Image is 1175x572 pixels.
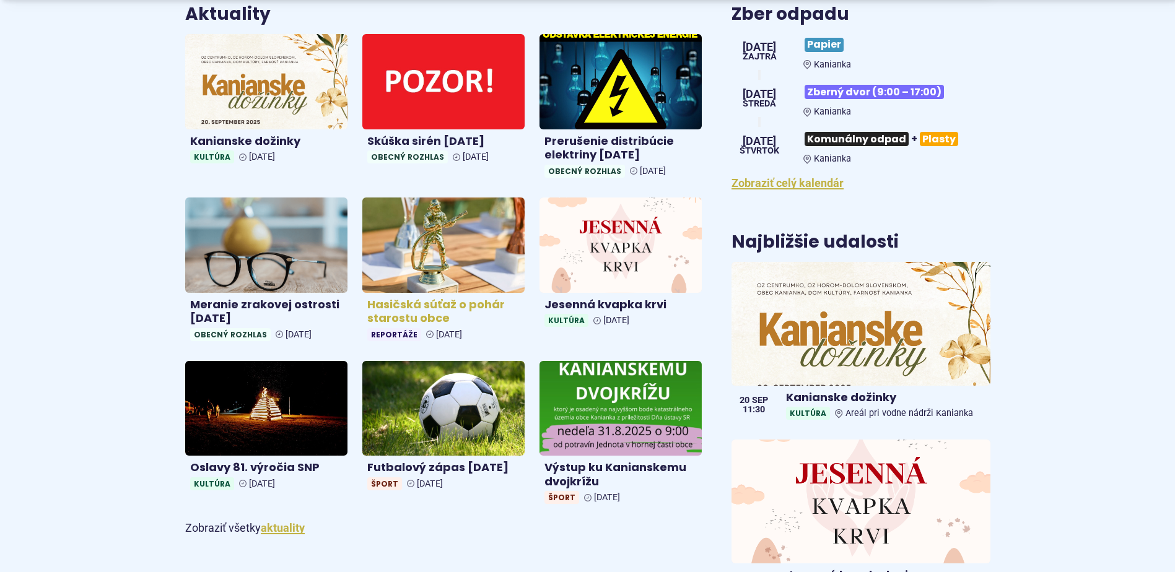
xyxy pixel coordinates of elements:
[249,152,275,162] span: [DATE]
[803,127,990,151] h3: +
[362,197,525,346] a: Hasičská súťaž o pohár starostu obce Reportáže [DATE]
[367,298,520,326] h4: Hasičská súťaž o pohár starostu obce
[740,405,768,414] span: 11:30
[732,33,990,70] a: Papier Kanianka [DATE] Zajtra
[732,127,990,164] a: Komunálny odpad+Plasty Kanianka [DATE] štvrtok
[544,314,588,327] span: Kultúra
[367,461,520,475] h4: Futbalový zápas [DATE]
[367,477,402,490] span: Šport
[185,519,702,538] p: Zobraziť všetky
[190,150,234,163] span: Kultúra
[544,461,697,488] h4: Výstup ku Kanianskemu dvojkrížu
[732,176,844,189] a: Zobraziť celý kalendár
[539,34,702,183] a: Prerušenie distribúcie elektriny [DATE] Obecný rozhlas [DATE]
[362,34,525,168] a: Skúška sirén [DATE] Obecný rozhlas [DATE]
[185,34,347,168] a: Kanianske dožinky Kultúra [DATE]
[539,361,702,509] a: Výstup ku Kanianskemu dvojkrížu Šport [DATE]
[786,391,985,405] h4: Kanianske dožinky
[436,329,462,340] span: [DATE]
[463,152,489,162] span: [DATE]
[367,328,421,341] span: Reportáže
[190,477,234,490] span: Kultúra
[920,132,958,146] span: Plasty
[814,59,851,70] span: Kanianka
[594,492,620,503] span: [DATE]
[845,408,973,418] span: Areál pri vodne nádrži Kanianka
[814,154,851,164] span: Kanianka
[814,106,851,117] span: Kanianka
[190,461,343,475] h4: Oslavy 81. výročia SNP
[185,361,347,495] a: Oslavy 81. výročia SNP Kultúra [DATE]
[805,38,844,52] span: Papier
[544,491,579,504] span: Šport
[539,197,702,332] a: Jesenná kvapka krvi Kultúra [DATE]
[286,329,312,340] span: [DATE]
[190,298,343,326] h4: Meranie zrakovej ostrosti [DATE]
[732,80,990,117] a: Zberný dvor (9:00 – 17:00) Kanianka [DATE] streda
[190,328,271,341] span: Obecný rozhlas
[805,85,944,99] span: Zberný dvor (9:00 – 17:00)
[740,396,749,405] span: 20
[732,233,899,252] h3: Najbližšie udalosti
[786,407,830,420] span: Kultúra
[752,396,768,405] span: sep
[743,53,777,61] span: Zajtra
[417,479,443,489] span: [DATE]
[249,479,275,489] span: [DATE]
[367,150,448,163] span: Obecný rozhlas
[740,147,779,155] span: štvrtok
[190,134,343,149] h4: Kanianske dožinky
[743,41,777,53] span: [DATE]
[261,521,305,534] a: Zobraziť všetky aktuality
[367,134,520,149] h4: Skúška sirén [DATE]
[805,132,909,146] span: Komunálny odpad
[544,165,625,178] span: Obecný rozhlas
[743,100,776,108] span: streda
[732,262,990,425] a: Kanianske dožinky KultúraAreál pri vodne nádrži Kanianka 20 sep 11:30
[743,89,776,100] span: [DATE]
[544,298,697,312] h4: Jesenná kvapka krvi
[362,361,525,495] a: Futbalový zápas [DATE] Šport [DATE]
[732,5,990,24] h3: Zber odpadu
[603,315,629,326] span: [DATE]
[740,136,779,147] span: [DATE]
[640,166,666,176] span: [DATE]
[185,197,347,346] a: Meranie zrakovej ostrosti [DATE] Obecný rozhlas [DATE]
[544,134,697,162] h4: Prerušenie distribúcie elektriny [DATE]
[185,5,271,24] h3: Aktuality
